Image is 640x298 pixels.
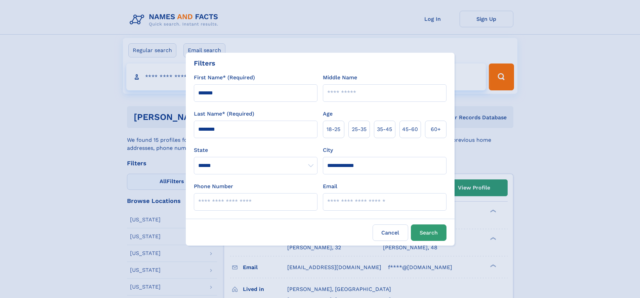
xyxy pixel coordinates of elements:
label: City [323,146,333,154]
div: Filters [194,58,215,68]
span: 45‑60 [402,125,418,133]
label: Middle Name [323,74,357,82]
label: Age [323,110,333,118]
span: 35‑45 [377,125,392,133]
span: 60+ [431,125,441,133]
label: Cancel [373,224,408,241]
label: State [194,146,317,154]
span: 25‑35 [352,125,367,133]
label: Phone Number [194,182,233,190]
label: Email [323,182,337,190]
label: First Name* (Required) [194,74,255,82]
label: Last Name* (Required) [194,110,254,118]
button: Search [411,224,446,241]
span: 18‑25 [327,125,340,133]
